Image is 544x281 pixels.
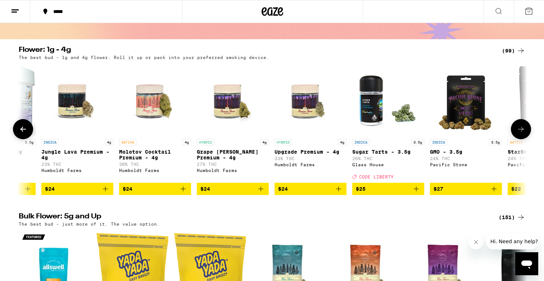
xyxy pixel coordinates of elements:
[19,55,269,60] p: The best bud - 1g and 4g flower. Roll it up or pack into your preferred smoking device.
[123,186,132,192] span: $24
[338,139,346,145] p: 4g
[275,63,346,135] img: Humboldt Farms - Upgrade Premium - 4g
[499,213,525,222] a: (151)
[41,63,113,135] img: Humboldt Farms - Jungle Lava Premium - 4g
[352,156,424,161] p: 26% THC
[197,63,269,135] img: Humboldt Farms - Grape Runtz Premium - 4g
[260,139,269,145] p: 4g
[19,213,490,222] h2: Bulk Flower: 5g and Up
[275,63,346,183] a: Open page for Upgrade Premium - 4g from Humboldt Farms
[434,186,443,192] span: $27
[430,156,502,161] p: 24% THC
[119,168,191,173] div: Humboldt Farms
[197,139,214,145] p: HYBRID
[197,162,269,167] p: 27% THC
[119,183,191,195] button: Add to bag
[411,139,424,145] p: 3.5g
[430,63,502,135] img: Pacific Stone - GMO - 3.5g
[41,149,113,160] p: Jungle Lava Premium - 4g
[41,168,113,173] div: Humboldt Farms
[41,63,113,183] a: Open page for Jungle Lava Premium - 4g from Humboldt Farms
[119,63,191,183] a: Open page for Molotov Cocktail Premium - 4g from Humboldt Farms
[197,63,269,183] a: Open page for Grape Runtz Premium - 4g from Humboldt Farms
[200,186,210,192] span: $24
[469,235,483,249] iframe: Close message
[430,63,502,183] a: Open page for GMO - 3.5g from Pacific Stone
[19,222,160,226] p: The best bud - just more of it. The value option.
[275,149,346,155] p: Upgrade Premium - 4g
[486,234,538,249] iframe: Message from company
[119,149,191,160] p: Molotov Cocktail Premium - 4g
[45,186,55,192] span: $24
[41,183,113,195] button: Add to bag
[119,63,191,135] img: Humboldt Farms - Molotov Cocktail Premium - 4g
[119,139,136,145] p: SATIVA
[197,168,269,173] div: Humboldt Farms
[515,252,538,275] iframe: Button to launch messaging window
[275,156,346,161] p: 33% THC
[352,149,424,155] p: Sugar Tarts - 3.5g
[356,186,366,192] span: $25
[182,139,191,145] p: 4g
[489,139,502,145] p: 3.5g
[511,186,521,192] span: $22
[197,149,269,160] p: Grape [PERSON_NAME] Premium - 4g
[359,175,394,179] span: CODE LIBERTY
[430,139,447,145] p: INDICA
[41,139,59,145] p: INDICA
[352,183,424,195] button: Add to bag
[352,63,424,135] img: Glass House - Sugar Tarts - 3.5g
[41,162,113,167] p: 23% THC
[430,162,502,167] div: Pacific Stone
[502,46,525,55] a: (99)
[275,183,346,195] button: Add to bag
[430,149,502,155] p: GMO - 3.5g
[19,46,490,55] h2: Flower: 1g - 4g
[105,139,113,145] p: 4g
[352,162,424,167] div: Glass House
[275,139,292,145] p: HYBRID
[23,139,36,145] p: 3.5g
[119,162,191,167] p: 30% THC
[352,139,370,145] p: INDICA
[508,139,525,145] p: SATIVA
[197,183,269,195] button: Add to bag
[430,183,502,195] button: Add to bag
[352,63,424,183] a: Open page for Sugar Tarts - 3.5g from Glass House
[275,162,346,167] div: Humboldt Farms
[278,186,288,192] span: $24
